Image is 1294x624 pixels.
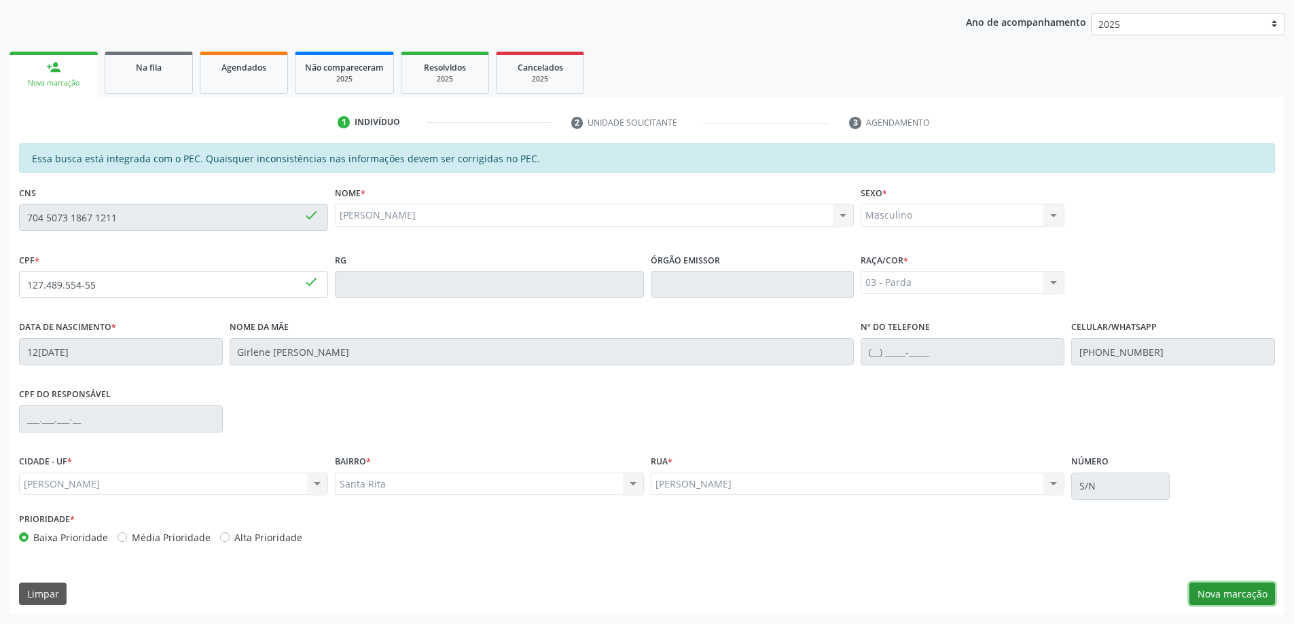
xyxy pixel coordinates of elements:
[966,13,1086,30] p: Ano de acompanhamento
[861,250,908,271] label: Raça/cor
[19,338,223,365] input: __/__/____
[335,452,371,473] label: BAIRRO
[424,62,466,73] span: Resolvidos
[506,74,574,84] div: 2025
[355,116,400,128] div: Indivíduo
[19,509,75,530] label: Prioridade
[19,452,72,473] label: CIDADE - UF
[411,74,479,84] div: 2025
[19,78,88,88] div: Nova marcação
[861,317,930,338] label: Nº do Telefone
[861,338,1064,365] input: (__) _____-_____
[221,62,266,73] span: Agendados
[305,62,384,73] span: Não compareceram
[234,530,302,545] label: Alta Prioridade
[335,183,365,204] label: Nome
[19,405,223,433] input: ___.___.___-__
[33,530,108,545] label: Baixa Prioridade
[335,250,346,271] label: RG
[1071,452,1109,473] label: Número
[19,183,36,204] label: CNS
[19,384,111,405] label: CPF do responsável
[304,274,319,289] span: done
[1071,338,1275,365] input: (__) _____-_____
[1189,583,1275,606] button: Nova marcação
[19,143,1275,173] div: Essa busca está integrada com o PEC. Quaisquer inconsistências nas informações devem ser corrigid...
[518,62,563,73] span: Cancelados
[19,250,39,271] label: CPF
[46,60,61,75] div: person_add
[19,317,116,338] label: Data de nascimento
[132,530,211,545] label: Média Prioridade
[338,116,350,128] div: 1
[1071,317,1157,338] label: Celular/WhatsApp
[230,317,289,338] label: Nome da mãe
[651,452,672,473] label: Rua
[304,208,319,223] span: done
[136,62,162,73] span: Na fila
[861,183,887,204] label: Sexo
[305,74,384,84] div: 2025
[651,250,720,271] label: Órgão emissor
